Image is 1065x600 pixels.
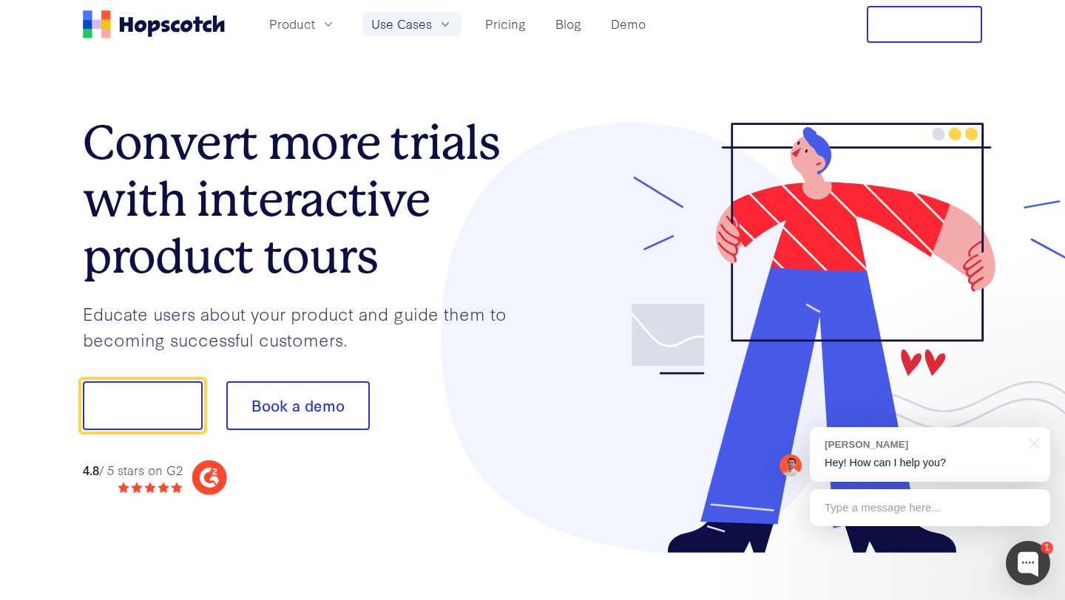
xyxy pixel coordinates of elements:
a: Blog [550,12,587,36]
div: Type a message here... [810,489,1050,526]
div: 1 [1041,542,1053,554]
p: Educate users about your product and guide them to becoming successful customers. [83,301,532,352]
h1: Convert more trials with interactive product tours [83,115,532,284]
button: Use Cases [362,12,461,36]
div: [PERSON_NAME] [825,437,1021,451]
img: Mark Spera [780,454,802,477]
button: Book a demo [226,381,370,430]
a: Pricing [479,12,532,36]
a: Home [83,10,225,38]
strong: 4.8 [83,461,99,478]
button: Free Trial [867,6,982,43]
div: / 5 stars on G2 [83,461,183,480]
span: Product [269,15,315,33]
p: Hey! How can I help you? [825,455,1035,471]
button: Show me! [83,381,203,430]
button: Product [260,12,345,36]
a: Demo [605,12,652,36]
span: Use Cases [371,15,432,33]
